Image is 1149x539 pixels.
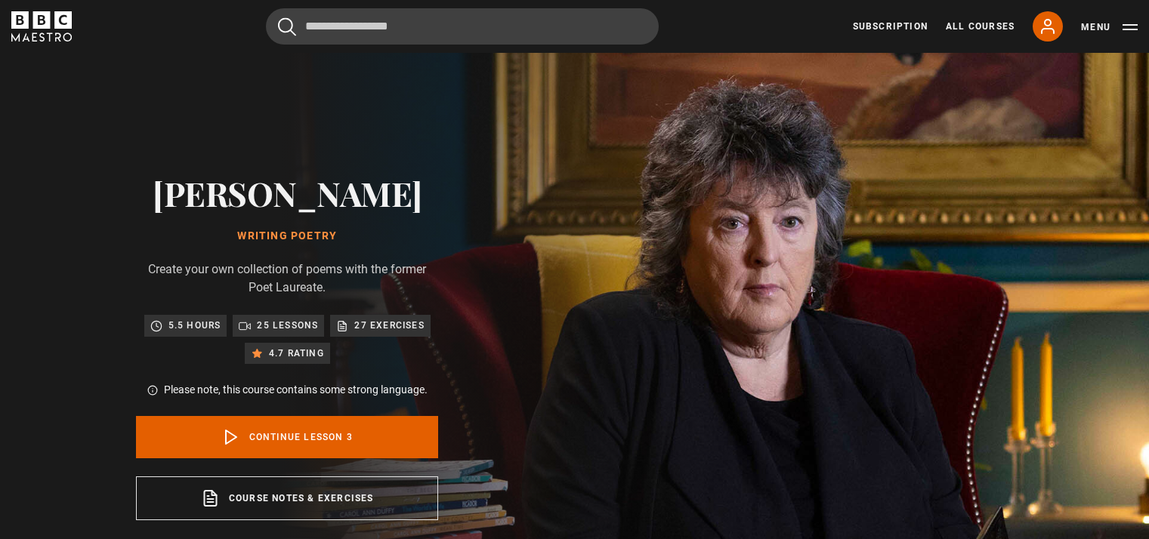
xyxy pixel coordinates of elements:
[946,20,1015,33] a: All Courses
[257,318,318,333] p: 25 lessons
[1081,20,1138,35] button: Toggle navigation
[136,230,438,242] h1: Writing Poetry
[269,346,324,361] p: 4.7 rating
[278,17,296,36] button: Submit the search query
[354,318,424,333] p: 27 exercises
[168,318,221,333] p: 5.5 hours
[164,382,428,398] p: Please note, this course contains some strong language.
[266,8,659,45] input: Search
[136,260,438,297] p: Create your own collection of poems with the former Poet Laureate.
[853,20,928,33] a: Subscription
[11,11,72,42] svg: BBC Maestro
[136,476,438,520] a: Course notes & exercises
[136,416,438,458] a: Continue lesson 3
[136,174,438,212] h2: [PERSON_NAME]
